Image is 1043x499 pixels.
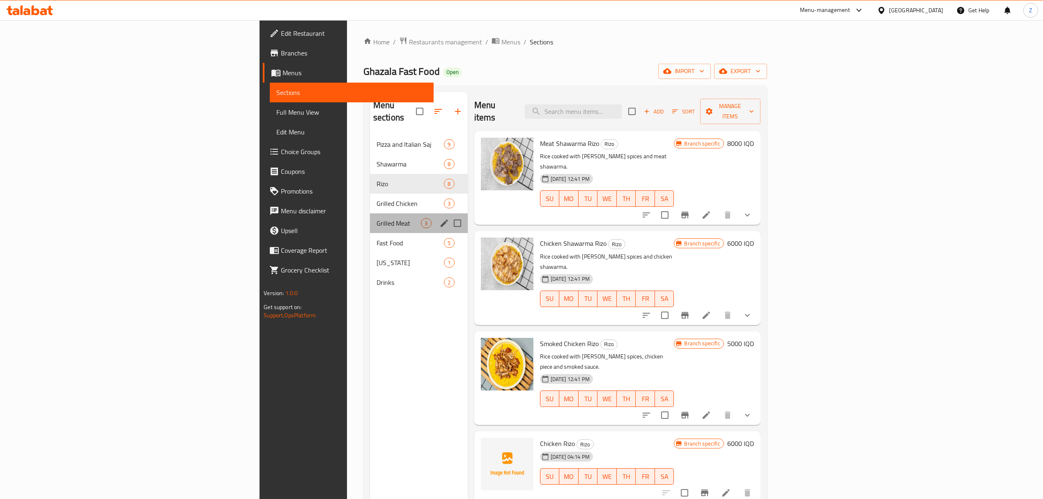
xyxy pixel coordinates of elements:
[1029,6,1032,15] span: Z
[444,141,454,148] span: 9
[563,471,575,483] span: MO
[444,160,454,168] span: 8
[540,337,599,350] span: Smoked Chicken Rizo
[377,139,444,149] span: Pizza and Italian Saj
[444,238,454,248] div: items
[721,66,760,76] span: export
[597,468,617,485] button: WE
[540,351,674,372] p: Rice cooked with [PERSON_NAME] spices, chicken piece and smoked sauce.
[600,340,618,349] div: Rizo
[636,305,656,325] button: sort-choices
[582,393,595,405] span: TU
[639,471,652,483] span: FR
[563,293,575,305] span: MO
[370,273,468,292] div: Drinks2
[285,288,298,298] span: 1.0.0
[444,139,454,149] div: items
[617,291,636,307] button: TH
[283,68,427,78] span: Menus
[444,159,454,169] div: items
[639,293,652,305] span: FR
[718,205,737,225] button: delete
[636,405,656,425] button: sort-choices
[601,193,613,205] span: WE
[377,179,444,189] span: Rizo
[547,275,593,283] span: [DATE] 12:41 PM
[675,405,695,425] button: Branch-specific-item
[370,233,468,253] div: Fast Food5
[481,238,533,290] img: Chicken Shawarma Rizo
[608,239,625,249] div: Rizo
[264,302,301,312] span: Get support on:
[370,134,468,154] div: Pizza and Italian Saj9
[481,138,533,190] img: Meat Shawarma Rizo
[363,62,440,81] span: Ghazala Fast Food
[681,340,723,347] span: Branch specific
[540,252,674,272] p: Rice cooked with [PERSON_NAME] spices and chicken shawarma.
[444,259,454,267] span: 1
[263,240,434,260] a: Coverage Report
[544,471,556,483] span: SU
[641,105,667,118] span: Add item
[701,410,711,420] a: Edit menu item
[597,190,617,207] button: WE
[670,105,697,118] button: Sort
[547,453,593,461] span: [DATE] 04:14 PM
[700,99,760,124] button: Manage items
[270,102,434,122] a: Full Menu View
[443,67,462,77] div: Open
[727,438,754,449] h6: 6000 IQD
[281,28,427,38] span: Edit Restaurant
[448,102,468,121] button: Add section
[409,37,482,47] span: Restaurants management
[421,218,431,228] div: items
[281,147,427,157] span: Choice Groups
[701,210,711,220] a: Edit menu item
[636,205,656,225] button: sort-choices
[540,390,559,407] button: SU
[444,179,454,189] div: items
[681,440,723,448] span: Branch specific
[544,393,556,405] span: SU
[281,245,427,255] span: Coverage Report
[540,237,607,249] span: Chicken Shawarma Rizo
[370,253,468,273] div: [US_STATE]1
[658,293,671,305] span: SA
[485,37,488,47] li: /
[276,107,427,117] span: Full Menu View
[263,181,434,201] a: Promotions
[620,193,633,205] span: TH
[655,190,674,207] button: SA
[263,260,434,280] a: Grocery Checklist
[363,37,767,47] nav: breadcrumb
[559,390,579,407] button: MO
[582,471,595,483] span: TU
[443,69,462,76] span: Open
[481,338,533,390] img: Smoked Chicken Rizo
[377,277,444,287] div: Drinks
[444,239,454,247] span: 5
[370,174,468,194] div: Rizo8
[370,213,468,233] div: Grilled Meat3edit
[444,180,454,188] span: 8
[547,175,593,183] span: [DATE] 12:41 PM
[655,468,674,485] button: SA
[377,238,444,248] span: Fast Food
[540,437,575,450] span: Chicken Rizo
[263,162,434,181] a: Coupons
[601,139,618,149] div: Rizo
[639,393,652,405] span: FR
[620,471,633,483] span: TH
[658,471,671,483] span: SA
[444,258,454,268] div: items
[742,410,752,420] svg: Show Choices
[737,305,757,325] button: show more
[281,206,427,216] span: Menu disclaimer
[597,291,617,307] button: WE
[263,23,434,43] a: Edit Restaurant
[281,166,427,176] span: Coupons
[263,221,434,240] a: Upsell
[579,468,598,485] button: TU
[559,468,579,485] button: MO
[658,193,671,205] span: SA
